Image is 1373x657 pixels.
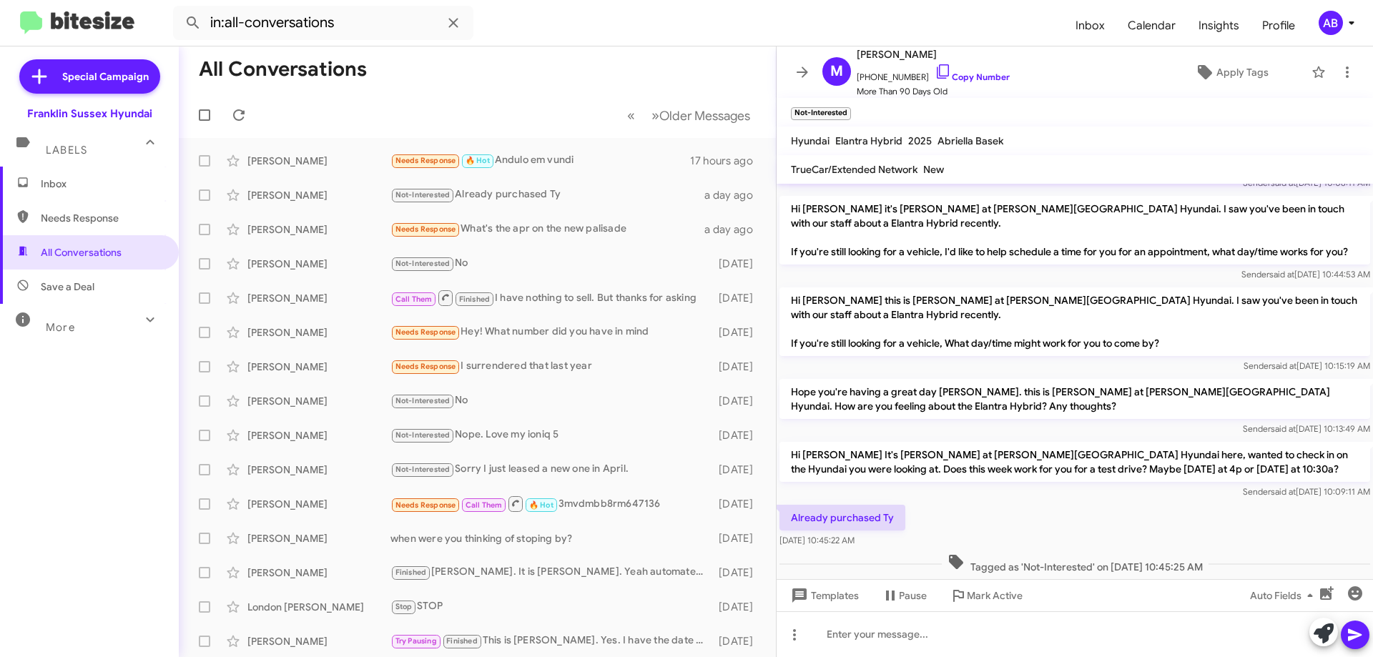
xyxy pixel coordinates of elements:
div: [DATE] [712,600,764,614]
div: [DATE] [712,531,764,545]
button: Previous [619,101,644,130]
span: Needs Response [395,362,456,371]
span: Finished [395,568,427,577]
p: Hi [PERSON_NAME] It's [PERSON_NAME] at [PERSON_NAME][GEOGRAPHIC_DATA] Hyundai here, wanted to che... [779,442,1370,482]
span: Needs Response [395,500,456,510]
span: More [46,321,75,334]
span: Apply Tags [1216,59,1269,85]
div: [DATE] [712,394,764,408]
div: [PERSON_NAME] [247,394,390,408]
div: [PERSON_NAME] [247,531,390,545]
small: Not-Interested [791,107,851,120]
span: Auto Fields [1250,583,1319,608]
div: [PERSON_NAME] [247,257,390,271]
div: AB [1319,11,1343,35]
div: [DATE] [712,360,764,374]
span: Needs Response [395,156,456,165]
span: Profile [1251,5,1306,46]
div: [PERSON_NAME] [247,497,390,511]
div: [PERSON_NAME] [247,325,390,340]
div: [DATE] [712,634,764,648]
span: More Than 90 Days Old [857,84,1010,99]
a: Copy Number [935,71,1010,82]
span: Abriella Basek [938,134,1003,147]
span: [DATE] 10:45:22 AM [779,535,855,545]
span: said at [1271,423,1296,434]
span: Hyundai [791,134,830,147]
div: a day ago [704,188,764,202]
div: 17 hours ago [690,154,764,168]
a: Special Campaign [19,59,160,94]
div: Andulo em vundi [390,152,690,169]
p: Already purchased Ty [779,505,905,530]
div: [PERSON_NAME] [247,222,390,237]
a: Inbox [1064,5,1116,46]
p: Hope you're having a great day [PERSON_NAME]. this is [PERSON_NAME] at [PERSON_NAME][GEOGRAPHIC_D... [779,379,1370,419]
span: Pause [899,583,927,608]
span: 🔥 Hot [529,500,553,510]
span: [PERSON_NAME] [857,46,1010,63]
div: [PERSON_NAME] [247,463,390,477]
a: Insights [1187,5,1251,46]
button: Auto Fields [1239,583,1330,608]
span: TrueCar/Extended Network [791,163,917,176]
div: 3mvdmbb8rm647136 [390,495,712,513]
button: Templates [777,583,870,608]
span: Not-Interested [395,430,451,440]
span: Sender [DATE] 10:09:11 AM [1243,486,1370,497]
nav: Page navigation example [619,101,759,130]
div: Nope. Love my ioniq 5 [390,427,712,443]
a: Calendar [1116,5,1187,46]
div: [PERSON_NAME] [247,565,390,580]
span: Special Campaign [62,69,149,84]
span: Templates [788,583,859,608]
span: Finished [446,636,478,646]
span: Not-Interested [395,465,451,474]
span: Finished [459,295,491,304]
span: Save a Deal [41,280,94,294]
div: No [390,392,712,409]
span: M [830,60,843,83]
div: when were you thinking of stoping by? [390,531,712,545]
span: Sender [DATE] 10:13:49 AM [1243,423,1370,434]
div: Hey! What number did you have in mind [390,324,712,340]
span: Older Messages [659,108,750,124]
p: Hi [PERSON_NAME] this is [PERSON_NAME] at [PERSON_NAME][GEOGRAPHIC_DATA] Hyundai. I saw you've be... [779,287,1370,356]
div: I have nothing to sell. But thanks for asking [390,289,712,307]
div: [PERSON_NAME] [247,188,390,202]
span: Sender [DATE] 10:15:19 AM [1244,360,1370,371]
span: Needs Response [395,327,456,337]
span: Sender [DATE] 10:44:53 AM [1241,269,1370,280]
div: [PERSON_NAME] [247,360,390,374]
div: [DATE] [712,497,764,511]
span: Tagged as 'Not-Interested' on [DATE] 10:45:25 AM [942,553,1209,574]
span: said at [1271,486,1296,497]
div: [DATE] [712,463,764,477]
div: [PERSON_NAME] [247,428,390,443]
span: Not-Interested [395,190,451,199]
span: Labels [46,144,87,157]
span: said at [1269,269,1294,280]
button: Pause [870,583,938,608]
span: New [923,163,944,176]
div: [DATE] [712,428,764,443]
span: Mark Active [967,583,1023,608]
div: Franklin Sussex Hyundai [27,107,152,121]
div: [DATE] [712,565,764,580]
div: [DATE] [712,291,764,305]
div: London [PERSON_NAME] [247,600,390,614]
span: Call Them [466,500,503,510]
div: STOP [390,598,712,615]
span: » [651,107,659,124]
div: [DATE] [712,257,764,271]
span: Try Pausing [395,636,437,646]
span: Call Them [395,295,433,304]
div: a day ago [704,222,764,237]
span: said at [1271,360,1296,371]
span: Needs Response [395,224,456,234]
span: All Conversations [41,245,122,260]
div: Already purchased Ty [390,187,704,203]
button: Next [643,101,759,130]
input: Search [173,6,473,40]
